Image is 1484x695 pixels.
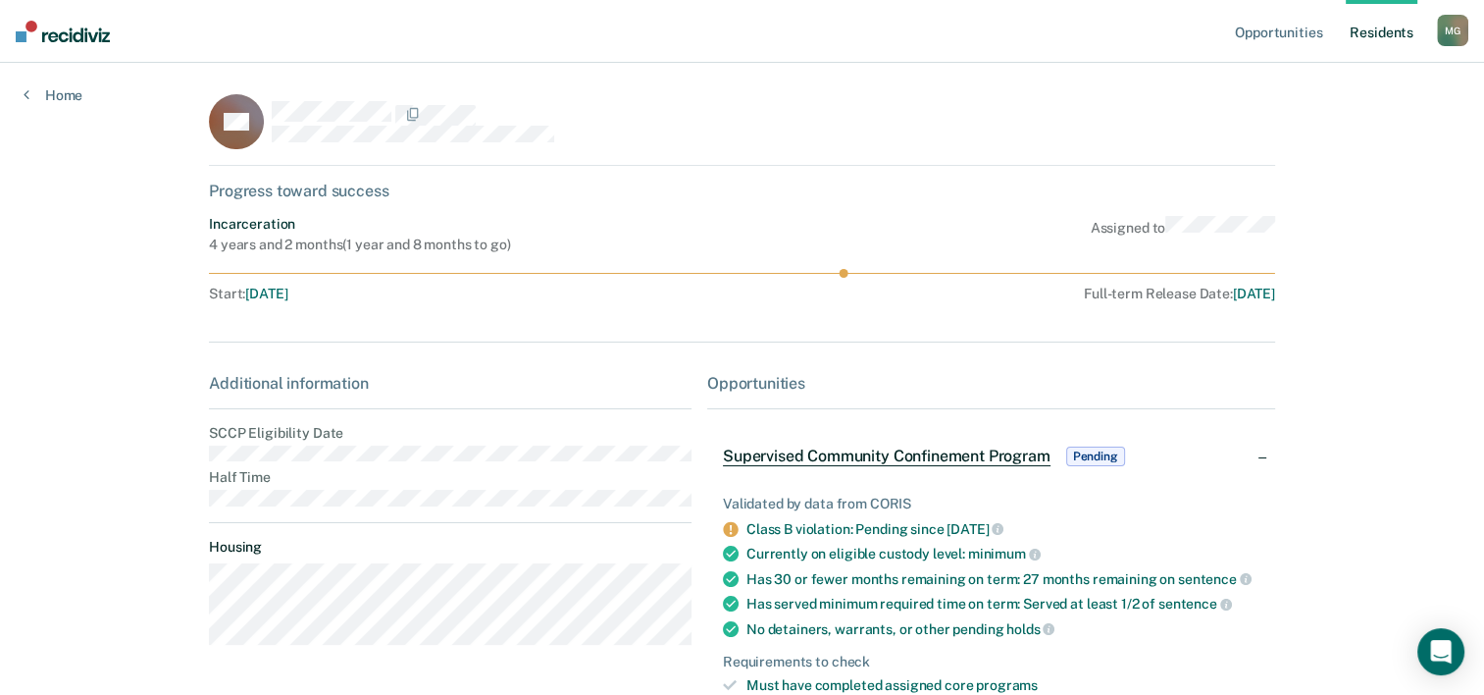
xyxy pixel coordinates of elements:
div: Full-term Release Date : [690,286,1275,302]
div: Start : [209,286,682,302]
div: Class B violation: Pending since [DATE] [746,520,1259,538]
a: Home [24,86,82,104]
span: Pending [1066,447,1125,466]
dt: Housing [209,539,691,556]
div: 4 years and 2 months ( 1 year and 8 months to go ) [209,237,510,253]
div: No detainers, warrants, or other pending [746,620,1259,638]
div: Open Intercom Messenger [1417,628,1464,675]
span: holds [1006,621,1054,637]
dt: SCCP Eligibility Date [209,425,691,442]
div: Supervised Community Confinement ProgramPending [707,425,1275,488]
div: Incarceration [209,216,510,233]
span: Supervised Community Confinement Program [723,447,1050,466]
div: Progress toward success [209,182,1275,200]
button: MG [1437,15,1468,46]
span: sentence [1178,571,1252,587]
span: sentence [1158,596,1232,612]
div: Opportunities [707,374,1275,393]
span: [DATE] [1233,286,1275,301]
div: Has 30 or fewer months remaining on term: 27 months remaining on [746,570,1259,588]
div: Assigned to [1091,216,1275,253]
div: Currently on eligible custody level: [746,545,1259,562]
dt: Half Time [209,469,691,486]
div: Has served minimum required time on term: Served at least 1/2 of [746,595,1259,613]
div: Requirements to check [723,654,1259,670]
div: Validated by data from CORIS [723,496,1259,512]
img: Recidiviz [16,21,110,42]
div: Additional information [209,374,691,393]
div: M G [1437,15,1468,46]
div: Must have completed assigned core [746,677,1259,694]
span: [DATE] [245,286,287,301]
span: programs [976,677,1038,693]
span: minimum [968,546,1041,561]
